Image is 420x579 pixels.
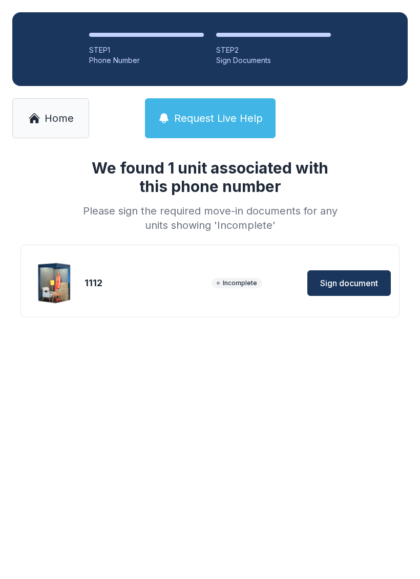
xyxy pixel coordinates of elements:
div: STEP 1 [89,45,204,55]
span: Incomplete [212,278,262,288]
span: Sign document [320,277,378,289]
span: Request Live Help [174,111,263,125]
span: Home [45,111,74,125]
div: Sign Documents [216,55,331,66]
div: Phone Number [89,55,204,66]
div: 1112 [85,276,207,290]
div: STEP 2 [216,45,331,55]
div: Please sign the required move-in documents for any units showing 'Incomplete' [79,204,341,232]
h1: We found 1 unit associated with this phone number [79,159,341,196]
